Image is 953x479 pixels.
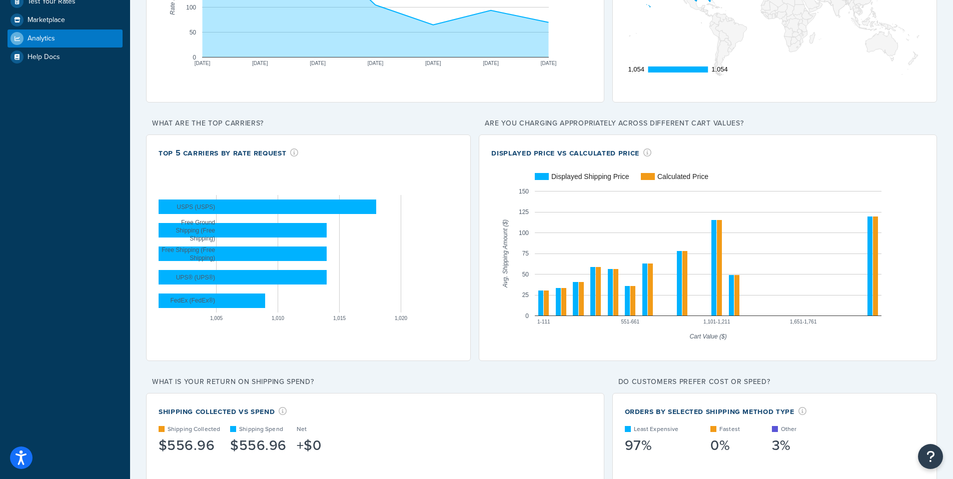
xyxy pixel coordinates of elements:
[8,29,123,47] a: Analytics
[483,60,499,65] text: [DATE]
[190,29,197,36] text: 50
[272,315,284,320] text: 1,010
[210,315,223,320] text: 1,005
[333,315,346,320] text: 1,015
[177,203,215,210] text: USPS (USPS)
[719,424,740,433] p: Fastest
[657,172,708,180] text: Calculated Price
[176,273,215,280] text: UPS® (UPS®)
[551,172,629,180] text: Displayed Shipping Price
[159,438,220,452] div: $556.96
[252,60,268,65] text: [DATE]
[181,219,215,226] text: Free Ground
[425,60,441,65] text: [DATE]
[193,53,196,60] text: 0
[159,147,299,158] div: Top 5 Carriers by Rate Request
[310,60,326,65] text: [DATE]
[146,375,604,389] p: What is your return on shipping spend?
[395,315,407,320] text: 1,020
[519,208,529,215] text: 125
[526,312,529,319] text: 0
[541,60,557,65] text: [DATE]
[28,53,60,61] span: Help Docs
[239,424,283,433] p: Shipping Spend
[297,424,307,433] p: Net
[491,158,924,348] svg: A chart.
[159,405,331,417] div: Shipping Collected VS Spend
[612,375,937,389] p: Do customers prefer cost or speed?
[146,116,471,130] p: What are the top carriers?
[704,318,731,324] text: 1,101-1,211
[522,250,529,257] text: 75
[162,246,215,253] text: Free Shipping (Free
[8,11,123,29] a: Marketplace
[537,318,550,324] text: 1-111
[918,444,943,469] button: Open Resource Center
[168,424,220,433] p: Shipping Collected
[170,297,215,304] text: FedEx (FedEx®)
[195,60,211,65] text: [DATE]
[186,4,196,11] text: 100
[710,438,740,452] div: 0%
[190,254,215,261] text: Shipping)
[297,438,321,452] div: +$0
[519,187,529,194] text: 150
[159,158,458,348] svg: A chart.
[28,34,55,43] span: Analytics
[28,16,65,24] span: Marketplace
[479,116,937,130] p: Are you charging appropriately across different cart values?
[628,65,644,73] text: 1,054
[491,147,651,158] div: Displayed Price vs Calculated Price
[690,332,727,339] text: Cart Value ($)
[781,424,797,433] p: Other
[621,318,640,324] text: 551-661
[176,227,215,234] text: Shipping (Free
[8,48,123,66] a: Help Docs
[711,65,728,73] text: 1,054
[790,318,817,324] text: 1,651-1,761
[625,405,807,417] div: Orders by Selected Shipping Method Type
[368,60,384,65] text: [DATE]
[230,438,286,452] div: $556.96
[190,235,215,242] text: Shipping)
[502,219,509,288] text: Avg. Shipping Amount ($)
[634,424,679,433] p: Least Expensive
[625,438,679,452] div: 97%
[772,438,797,452] div: 3%
[522,270,529,277] text: 50
[522,291,529,298] text: 25
[519,229,529,236] text: 100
